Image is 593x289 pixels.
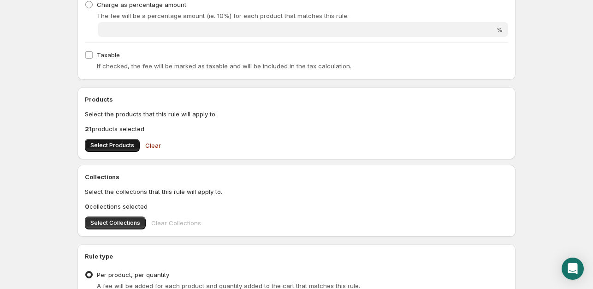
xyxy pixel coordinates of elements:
[145,141,161,150] span: Clear
[97,51,120,59] span: Taxable
[85,139,140,152] button: Select Products
[97,11,508,20] p: The fee will be a percentage amount (ie. 10%) for each product that matches this rule.
[97,1,186,8] span: Charge as percentage amount
[85,202,508,211] p: collections selected
[85,95,508,104] h2: Products
[85,172,508,181] h2: Collections
[140,136,166,155] button: Clear
[562,258,584,280] div: Open Intercom Messenger
[85,252,508,261] h2: Rule type
[90,142,134,149] span: Select Products
[85,187,508,196] p: Select the collections that this rule will apply to.
[85,125,92,132] b: 21
[85,217,146,229] button: Select Collections
[85,203,89,210] b: 0
[497,26,503,33] span: %
[85,109,508,119] p: Select the products that this rule will apply to.
[97,271,169,278] span: Per product, per quantity
[90,219,140,227] span: Select Collections
[85,124,508,133] p: products selected
[97,62,351,70] span: If checked, the fee will be marked as taxable and will be included in the tax calculation.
